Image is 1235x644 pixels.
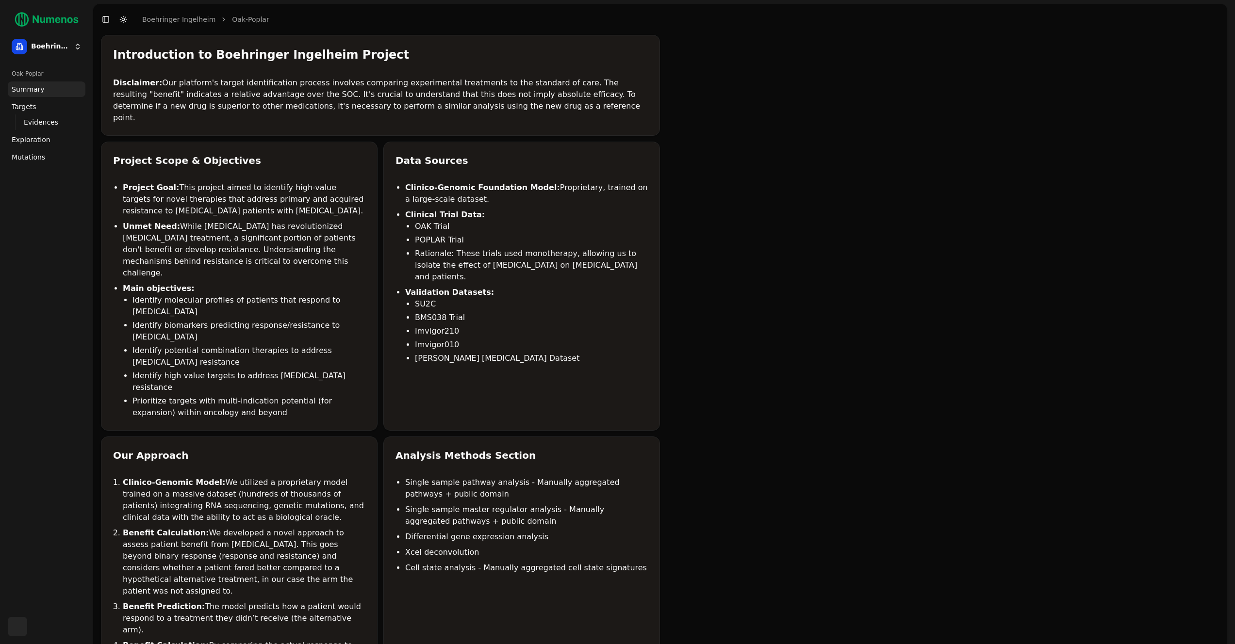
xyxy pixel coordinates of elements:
[20,115,74,129] a: Evidences
[123,601,365,636] li: The model predicts how a patient would respond to a treatment they didn’t receive (the alternativ...
[8,35,85,58] button: Boehringer Ingelheim
[132,370,365,393] li: Identify high value targets to address [MEDICAL_DATA] resistance
[232,15,269,24] a: Oak-Poplar
[132,395,365,419] li: Prioritize targets with multi-indication potential (for expansion) within oncology and beyond
[113,47,648,63] div: Introduction to Boehringer Ingelheim Project
[12,152,45,162] span: Mutations
[113,77,648,124] p: Our platform's target identification process involves comparing experimental treatments to the st...
[415,248,648,283] li: Rationale: These trials used monotherapy, allowing us to isolate the effect of [MEDICAL_DATA] on ...
[12,135,50,145] span: Exploration
[123,183,179,192] strong: Project Goal:
[415,298,648,310] li: SU2C
[405,477,648,500] li: Single sample pathway analysis - Manually aggregated pathways + public domain
[8,149,85,165] a: Mutations
[12,84,45,94] span: Summary
[415,234,648,246] li: POPLAR Trial
[405,182,648,205] li: Proprietary, trained on a large-scale dataset.
[8,132,85,147] a: Exploration
[8,81,85,97] a: Summary
[123,602,205,611] strong: Benefit Prediction:
[142,15,269,24] nav: breadcrumb
[123,477,365,523] li: We utilized a proprietary model trained on a massive dataset (hundreds of thousands of patients) ...
[415,325,648,337] li: Imvigor210
[395,154,648,167] div: Data Sources
[405,210,485,219] strong: Clinical Trial Data:
[31,42,70,51] span: Boehringer Ingelheim
[113,78,162,87] strong: Disclaimer:
[142,15,215,24] a: Boehringer Ingelheim
[132,294,365,318] li: Identify molecular profiles of patients that respond to [MEDICAL_DATA]
[415,312,648,323] li: BMS038 Trial
[123,222,180,231] strong: Unmet Need:
[405,288,494,297] strong: Validation Datasets:
[123,182,365,217] li: This project aimed to identify high-value targets for novel therapies that address primary and ac...
[8,66,85,81] div: Oak-Poplar
[405,562,648,574] li: Cell state analysis - Manually aggregated cell state signatures
[123,284,195,293] strong: Main objectives:
[132,345,365,368] li: Identify potential combination therapies to address [MEDICAL_DATA] resistance
[415,339,648,351] li: Imvigor010
[132,320,365,343] li: Identify biomarkers predicting response/resistance to [MEDICAL_DATA]
[8,99,85,114] a: Targets
[12,102,36,112] span: Targets
[405,547,648,558] li: Xcel deconvolution
[123,527,365,597] li: We developed a novel approach to assess patient benefit from [MEDICAL_DATA]. This goes beyond bin...
[8,8,85,31] img: Numenos
[395,449,648,462] div: Analysis Methods Section
[123,528,209,537] strong: Benefit Calculation:
[405,504,648,527] li: Single sample master regulator analysis - Manually aggregated pathways + public domain
[24,117,58,127] span: Evidences
[415,353,648,364] li: [PERSON_NAME] [MEDICAL_DATA] Dataset
[123,478,225,487] strong: Clinico-Genomic Model:
[405,183,560,192] strong: Clinico-Genomic Foundation Model:
[113,449,365,462] div: Our Approach
[415,221,648,232] li: OAK Trial
[123,221,365,279] li: While [MEDICAL_DATA] has revolutionized [MEDICAL_DATA] treatment, a significant portion of patien...
[113,154,365,167] div: Project Scope & Objectives
[405,531,648,543] li: Differential gene expression analysis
